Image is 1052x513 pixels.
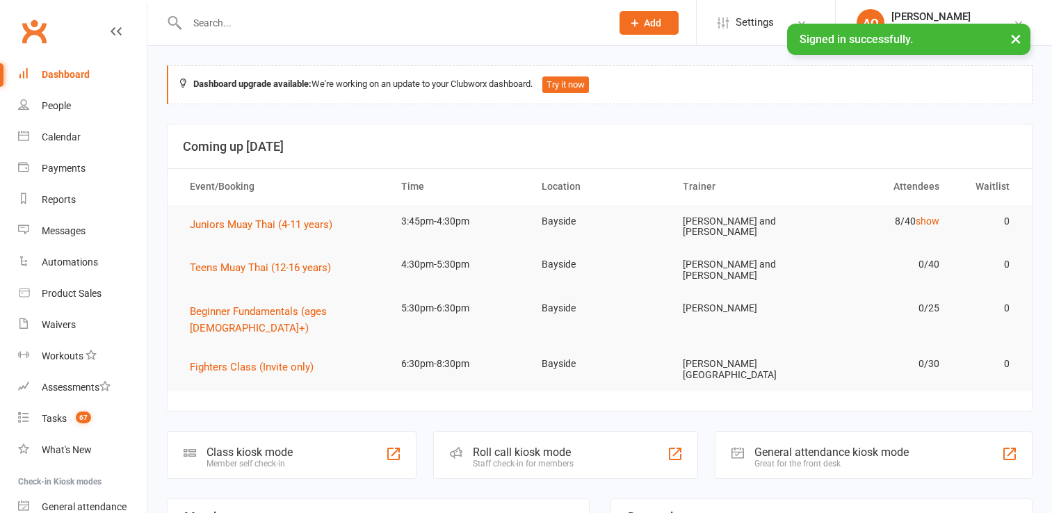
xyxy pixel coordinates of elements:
th: Event/Booking [177,169,389,204]
div: Staff check-in for members [473,459,574,469]
td: 8/40 [811,205,952,238]
a: Workouts [18,341,147,372]
div: Honour Martial Arts Bayside [891,23,1013,35]
span: Beginner Fundamentals (ages [DEMOGRAPHIC_DATA]+) [190,305,327,334]
div: Great for the front desk [754,459,909,469]
button: × [1003,24,1028,54]
a: Assessments [18,372,147,403]
td: 0/40 [811,248,952,281]
td: 0 [952,348,1022,380]
th: Location [529,169,670,204]
div: People [42,100,71,111]
th: Waitlist [952,169,1022,204]
button: Juniors Muay Thai (4-11 years) [190,216,342,233]
th: Trainer [670,169,811,204]
td: 0 [952,292,1022,325]
h3: Coming up [DATE] [183,140,1017,154]
div: What's New [42,444,92,455]
td: [PERSON_NAME] and [PERSON_NAME] [670,205,811,249]
th: Attendees [811,169,952,204]
td: 4:30pm-5:30pm [389,248,530,281]
td: 0/30 [811,348,952,380]
td: 0 [952,205,1022,238]
div: Calendar [42,131,81,142]
td: [PERSON_NAME] and [PERSON_NAME] [670,248,811,292]
div: Tasks [42,413,67,424]
span: Settings [736,7,774,38]
a: Dashboard [18,59,147,90]
div: AO [857,9,884,37]
span: Teens Muay Thai (12-16 years) [190,261,331,274]
a: Product Sales [18,278,147,309]
td: Bayside [529,248,670,281]
div: Reports [42,194,76,205]
a: What's New [18,434,147,466]
a: Tasks 67 [18,403,147,434]
span: Signed in successfully. [800,33,913,46]
div: Class kiosk mode [207,446,293,459]
a: Waivers [18,309,147,341]
span: Add [644,17,661,28]
div: Waivers [42,319,76,330]
span: Fighters Class (Invite only) [190,361,314,373]
button: Beginner Fundamentals (ages [DEMOGRAPHIC_DATA]+) [190,303,376,336]
td: 6:30pm-8:30pm [389,348,530,380]
input: Search... [183,13,601,33]
strong: Dashboard upgrade available: [193,79,311,89]
td: Bayside [529,348,670,380]
div: Automations [42,256,98,268]
td: 5:30pm-6:30pm [389,292,530,325]
button: Teens Muay Thai (12-16 years) [190,259,341,276]
div: [PERSON_NAME] [891,10,1013,23]
div: Payments [42,163,86,174]
div: Workouts [42,350,83,361]
td: [PERSON_NAME] [670,292,811,325]
div: Dashboard [42,69,90,80]
div: Member self check-in [207,459,293,469]
div: General attendance kiosk mode [754,446,909,459]
a: Messages [18,215,147,247]
a: show [916,215,939,227]
th: Time [389,169,530,204]
a: Automations [18,247,147,278]
div: Product Sales [42,288,102,299]
a: Calendar [18,122,147,153]
button: Add [620,11,679,35]
span: Juniors Muay Thai (4-11 years) [190,218,332,231]
td: 3:45pm-4:30pm [389,205,530,238]
a: Payments [18,153,147,184]
a: People [18,90,147,122]
td: Bayside [529,292,670,325]
td: 0/25 [811,292,952,325]
div: Assessments [42,382,111,393]
td: 0 [952,248,1022,281]
div: Roll call kiosk mode [473,446,574,459]
a: Reports [18,184,147,215]
div: We're working on an update to your Clubworx dashboard. [167,65,1033,104]
td: [PERSON_NAME][GEOGRAPHIC_DATA] [670,348,811,391]
a: Clubworx [17,14,51,49]
span: 67 [76,412,91,423]
button: Try it now [542,76,589,93]
div: Messages [42,225,86,236]
td: Bayside [529,205,670,238]
div: General attendance [42,501,127,512]
button: Fighters Class (Invite only) [190,359,323,375]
